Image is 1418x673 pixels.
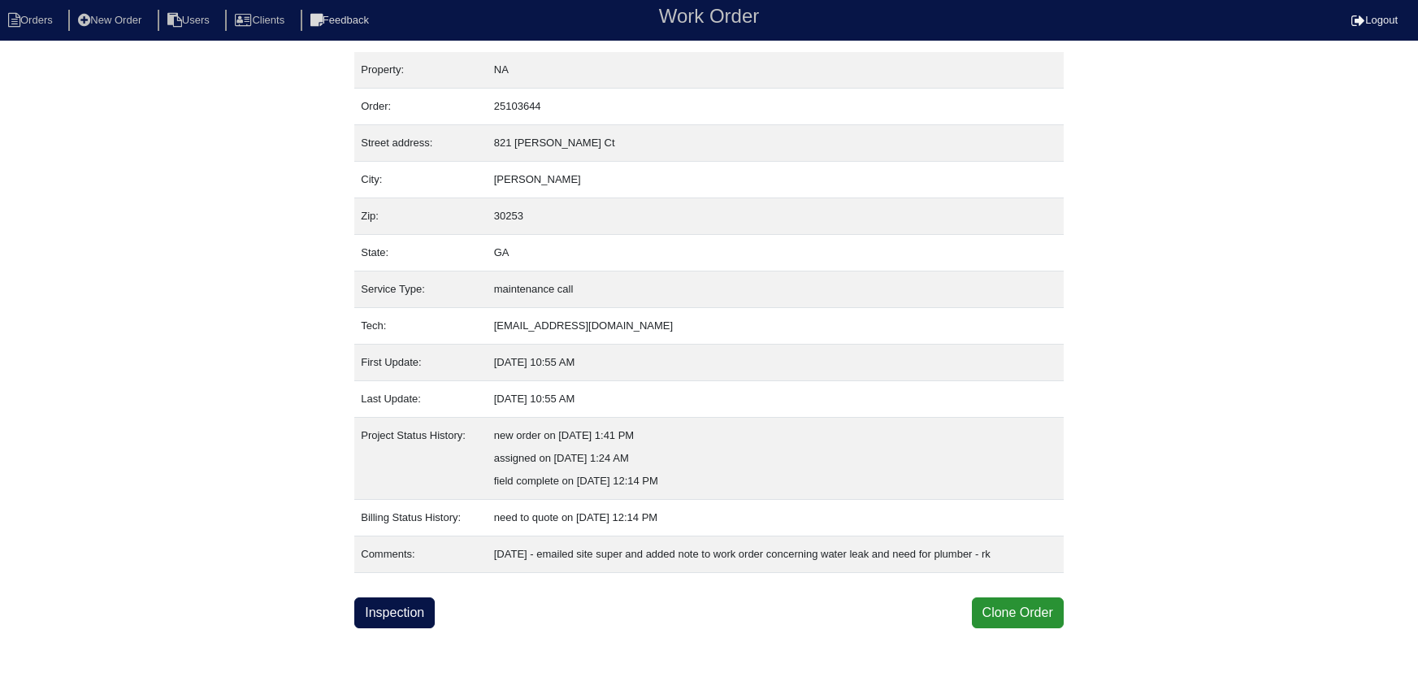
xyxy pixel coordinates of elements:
td: [DATE] 10:55 AM [488,345,1064,381]
div: need to quote on [DATE] 12:14 PM [494,506,1057,529]
td: Last Update: [354,381,488,418]
td: 821 [PERSON_NAME] Ct [488,125,1064,162]
td: First Update: [354,345,488,381]
a: New Order [68,14,154,26]
li: Feedback [301,10,382,32]
td: NA [488,52,1064,89]
td: [DATE] - emailed site super and added note to work order concerning water leak and need for plumb... [488,536,1064,573]
td: [EMAIL_ADDRESS][DOMAIN_NAME] [488,308,1064,345]
td: [DATE] 10:55 AM [488,381,1064,418]
td: maintenance call [488,271,1064,308]
a: Users [158,14,223,26]
td: Billing Status History: [354,500,488,536]
li: Clients [225,10,297,32]
div: new order on [DATE] 1:41 PM [494,424,1057,447]
td: Street address: [354,125,488,162]
a: Clients [225,14,297,26]
td: 25103644 [488,89,1064,125]
td: Zip: [354,198,488,235]
td: Project Status History: [354,418,488,500]
a: Inspection [354,597,435,628]
td: 30253 [488,198,1064,235]
td: Property: [354,52,488,89]
a: Logout [1351,14,1398,26]
td: [PERSON_NAME] [488,162,1064,198]
td: Order: [354,89,488,125]
td: Tech: [354,308,488,345]
div: assigned on [DATE] 1:24 AM [494,447,1057,470]
li: Users [158,10,223,32]
div: field complete on [DATE] 12:14 PM [494,470,1057,493]
li: New Order [68,10,154,32]
td: City: [354,162,488,198]
td: Comments: [354,536,488,573]
td: GA [488,235,1064,271]
button: Clone Order [972,597,1064,628]
td: Service Type: [354,271,488,308]
td: State: [354,235,488,271]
